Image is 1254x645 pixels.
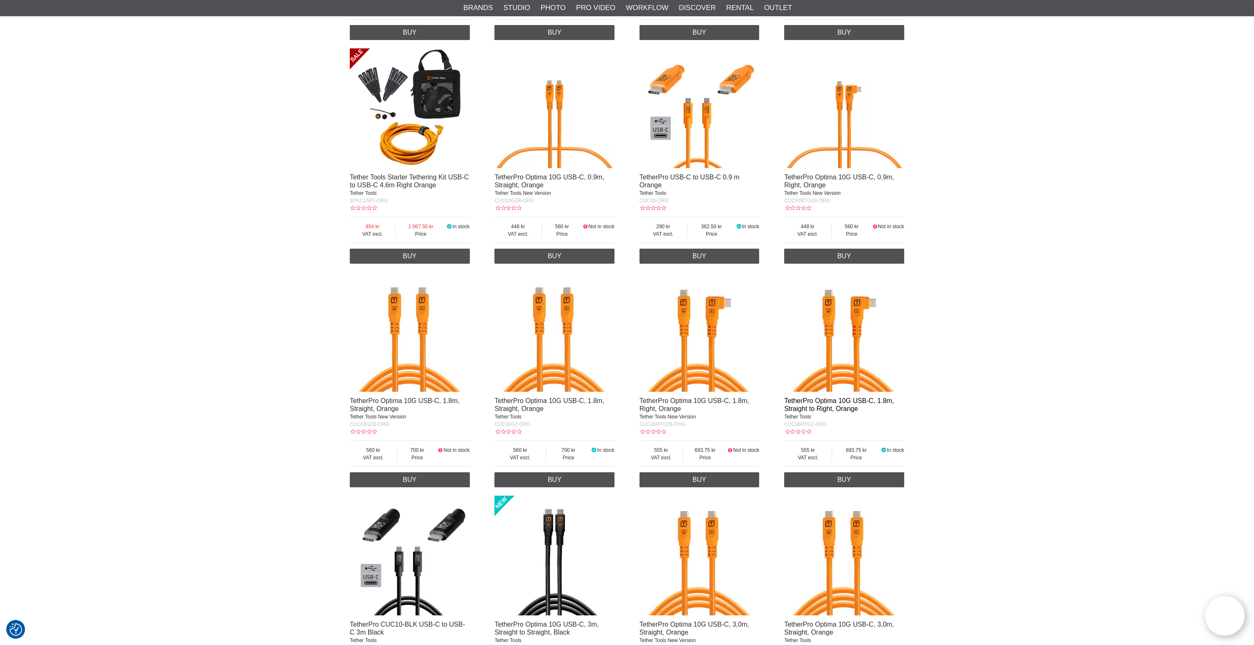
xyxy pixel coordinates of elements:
a: Buy [784,249,904,264]
a: TetherPro USB-C to USB-C 0.9 m Orange [640,174,740,189]
span: 700 [546,446,591,454]
span: 560 [542,223,582,230]
span: 290 [640,223,687,230]
img: TetherPro Optima 10G USB-C, 1.8m, Straight, Orange [494,272,614,392]
a: Buy [494,472,614,487]
span: 693.75 [683,446,727,454]
img: Tether Tools Starter Tethering Kit USB-C to USB-C 4.6m Right Orange [350,48,470,169]
span: VAT excl. [784,454,832,461]
div: Customer rating: 0 [494,204,521,212]
span: Price [832,454,880,461]
a: Buy [350,25,470,40]
span: 700 [397,446,438,454]
span: 560 [494,446,546,454]
a: Buy [640,25,760,40]
i: Not in stock [437,447,444,453]
span: Tether Tools [494,637,521,643]
a: TetherPro Optima 10G USB-C, 3,0m, Straight, Orange [784,621,894,636]
a: Tether Tools Starter Tethering Kit USB-C to USB-C 4.6m Right Orange [350,174,469,189]
a: Outlet [764,3,792,13]
span: Not in stock [588,224,614,229]
a: TetherPro Optima 10G USB-C, 3m, Straight to Straight, Black [494,621,599,636]
i: Not in stock [727,447,733,453]
div: Customer rating: 0 [494,428,521,436]
span: 555 [640,446,683,454]
span: 362.50 [687,223,735,230]
span: VAT excl. [640,230,687,238]
a: Buy [640,249,760,264]
img: TetherPro Optima 10G USB-C, 1.8m, Straight, Orange [350,272,470,392]
div: Customer rating: 0 [640,428,666,436]
span: Tether Tools New Version [494,190,551,196]
a: TetherPro Optima 10G USB-C, 1.8m, Straight, Orange [350,397,459,412]
span: Tether Tools New Version [640,414,696,420]
span: CUC03-ORG [640,198,669,204]
span: 1 067.50 [396,223,446,230]
img: Revisit consent button [10,623,22,636]
span: CUC06G2B-ORG [350,421,389,427]
span: 854 [350,223,395,230]
span: CUC03G2B-ORG [494,198,534,204]
span: Tether Tools [494,414,521,420]
div: Customer rating: 0 [640,204,666,212]
a: Buy [784,472,904,487]
span: 560 [350,446,397,454]
a: Rental [726,3,754,13]
span: Tether Tools [350,637,376,643]
a: Buy [494,249,614,264]
span: Tether Tools [640,190,666,196]
span: VAT excl. [494,230,542,238]
div: Customer rating: 0 [784,204,811,212]
img: TetherPro Optima 10G USB-C, 1.8m, Right, Orange [640,272,760,392]
div: Customer rating: 0 [350,204,376,212]
span: CUC06RTG2-ORG [784,421,827,427]
a: Studio [503,3,530,13]
a: Photo [541,3,566,13]
span: Tether Tools New Version [350,414,406,420]
span: Price [396,230,446,238]
span: VAT excl. [494,454,546,461]
span: In stock [597,447,614,453]
span: CUC06RTG2B-ORG [640,421,685,427]
a: TetherPro Optima 10G USB-C, 3,0m, Straight, Orange [640,621,749,636]
a: TetherPro Optima 10G USB-C, 0.9m, Straight, Orange [494,174,604,189]
a: Buy [494,25,614,40]
a: Buy [640,472,760,487]
img: TetherPro USB-C to USB-C 0.9 m Orange [640,48,760,169]
a: Brands [464,3,493,13]
span: Tether Tools [350,190,376,196]
i: In stock [880,447,887,453]
span: Price [683,454,727,461]
span: In stock [452,224,469,229]
img: TetherPro Optima 10G USB-C, 3,0m, Straight, Orange [784,496,904,616]
a: Buy [350,472,470,487]
a: Discover [679,3,716,13]
span: VAT excl. [784,230,831,238]
span: 693.75 [832,446,880,454]
i: In stock [446,224,452,229]
span: 560 [832,223,872,230]
img: TetherPro CUC10-BLK USB-C to USB-C 3m Black [350,496,470,616]
span: 448 [494,223,542,230]
a: Buy [784,25,904,40]
span: 555 [784,446,832,454]
button: Consent Preferences [10,622,22,637]
span: Tether Tools [784,637,811,643]
span: VAT excl. [350,454,397,461]
img: TetherPro Optima 10G USB-C, 0.9m, Right, Orange [784,48,904,169]
img: TetherPro Optima 10G USB-C, 1.8m, Straight to Right, Orange [784,272,904,392]
a: TetherPro CUC10-BLK USB-C to USB-C 3m Black [350,621,465,636]
span: Price [832,230,872,238]
span: In stock [742,224,759,229]
span: Price [542,230,582,238]
i: In stock [735,224,742,229]
span: Not in stock [733,447,760,453]
span: Not in stock [444,447,470,453]
span: Tether Tools New Version [784,190,840,196]
a: TetherPro Optima 10G USB-C, 1.8m, Right, Orange [640,397,749,412]
span: In stock [887,447,904,453]
span: VAT excl. [640,454,683,461]
span: Tether Tools New Version [640,637,696,643]
span: 448 [784,223,831,230]
a: TetherPro Optima 10G USB-C, 0.9m, Right, Orange [784,174,894,189]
